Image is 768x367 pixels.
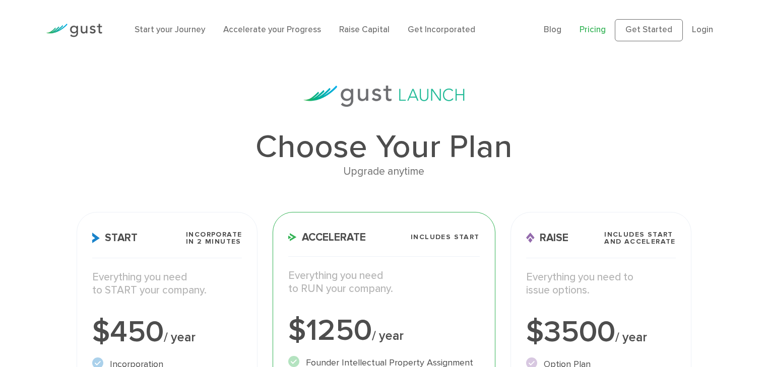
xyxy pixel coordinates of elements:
[339,25,390,35] a: Raise Capital
[164,330,196,345] span: / year
[288,232,366,243] span: Accelerate
[288,316,479,346] div: $1250
[77,131,691,163] h1: Choose Your Plan
[92,233,100,243] img: Start Icon X2
[77,163,691,180] div: Upgrade anytime
[186,231,242,245] span: Incorporate in 2 Minutes
[288,269,479,296] p: Everything you need to RUN your company.
[580,25,606,35] a: Pricing
[92,317,242,347] div: $450
[526,271,676,298] p: Everything you need to issue options.
[92,271,242,298] p: Everything you need to START your company.
[223,25,321,35] a: Accelerate your Progress
[372,328,404,343] span: / year
[692,25,713,35] a: Login
[544,25,561,35] a: Blog
[135,25,205,35] a: Start your Journey
[615,330,647,345] span: / year
[526,317,676,347] div: $3500
[411,234,480,241] span: Includes START
[615,19,683,41] a: Get Started
[92,233,138,243] span: Start
[303,86,465,107] img: gust-launch-logos.svg
[526,233,535,243] img: Raise Icon
[408,25,475,35] a: Get Incorporated
[604,231,676,245] span: Includes START and ACCELERATE
[288,233,297,241] img: Accelerate Icon
[46,24,102,37] img: Gust Logo
[526,233,568,243] span: Raise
